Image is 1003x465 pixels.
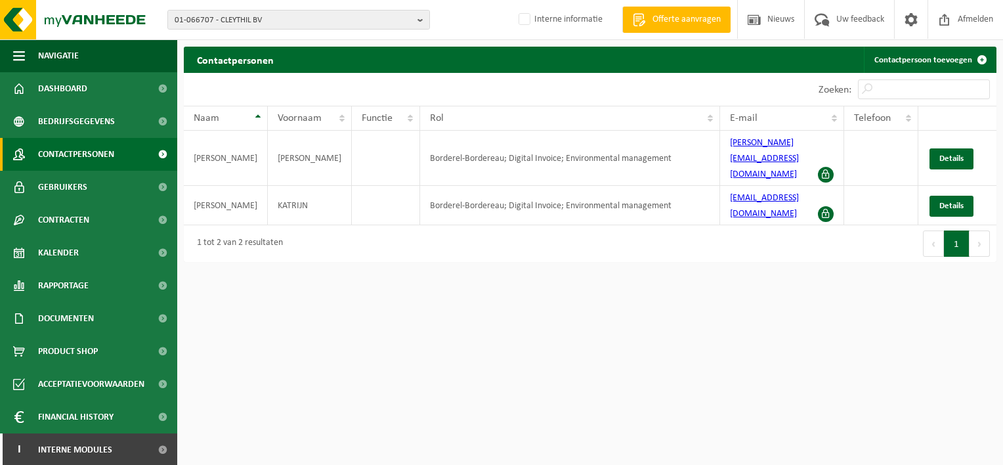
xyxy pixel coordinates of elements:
span: Offerte aanvragen [649,13,724,26]
span: Bedrijfsgegevens [38,105,115,138]
a: Details [929,196,973,217]
button: Next [970,231,990,257]
td: Borderel-Bordereau; Digital Invoice; Environmental management [420,186,720,225]
a: Details [929,148,973,169]
td: [PERSON_NAME] [184,186,268,225]
a: [EMAIL_ADDRESS][DOMAIN_NAME] [730,193,799,219]
span: Kalender [38,236,79,269]
td: [PERSON_NAME] [184,131,268,186]
span: E-mail [730,113,758,123]
a: [PERSON_NAME][EMAIL_ADDRESS][DOMAIN_NAME] [730,138,799,179]
button: Previous [923,231,944,257]
div: 1 tot 2 van 2 resultaten [190,232,283,255]
span: Voornaam [278,113,322,123]
button: 01-066707 - CLEYTHIL BV [167,10,430,30]
span: Contracten [38,204,89,236]
span: Contactpersonen [38,138,114,171]
span: Naam [194,113,219,123]
a: Contactpersoon toevoegen [864,47,995,73]
span: Dashboard [38,72,87,105]
h2: Contactpersonen [184,47,287,72]
span: Telefoon [854,113,891,123]
td: KATRIJN [268,186,352,225]
span: 01-066707 - CLEYTHIL BV [175,11,412,30]
button: 1 [944,231,970,257]
span: Acceptatievoorwaarden [38,368,144,401]
a: Offerte aanvragen [622,7,731,33]
span: Navigatie [38,39,79,72]
span: Rol [430,113,444,123]
span: Financial History [38,401,114,433]
label: Interne informatie [516,10,603,30]
span: Details [939,154,964,163]
span: Functie [362,113,393,123]
label: Zoeken: [819,85,851,95]
td: Borderel-Bordereau; Digital Invoice; Environmental management [420,131,720,186]
td: [PERSON_NAME] [268,131,352,186]
span: Product Shop [38,335,98,368]
span: Details [939,202,964,210]
span: Documenten [38,302,94,335]
span: Rapportage [38,269,89,302]
span: Gebruikers [38,171,87,204]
